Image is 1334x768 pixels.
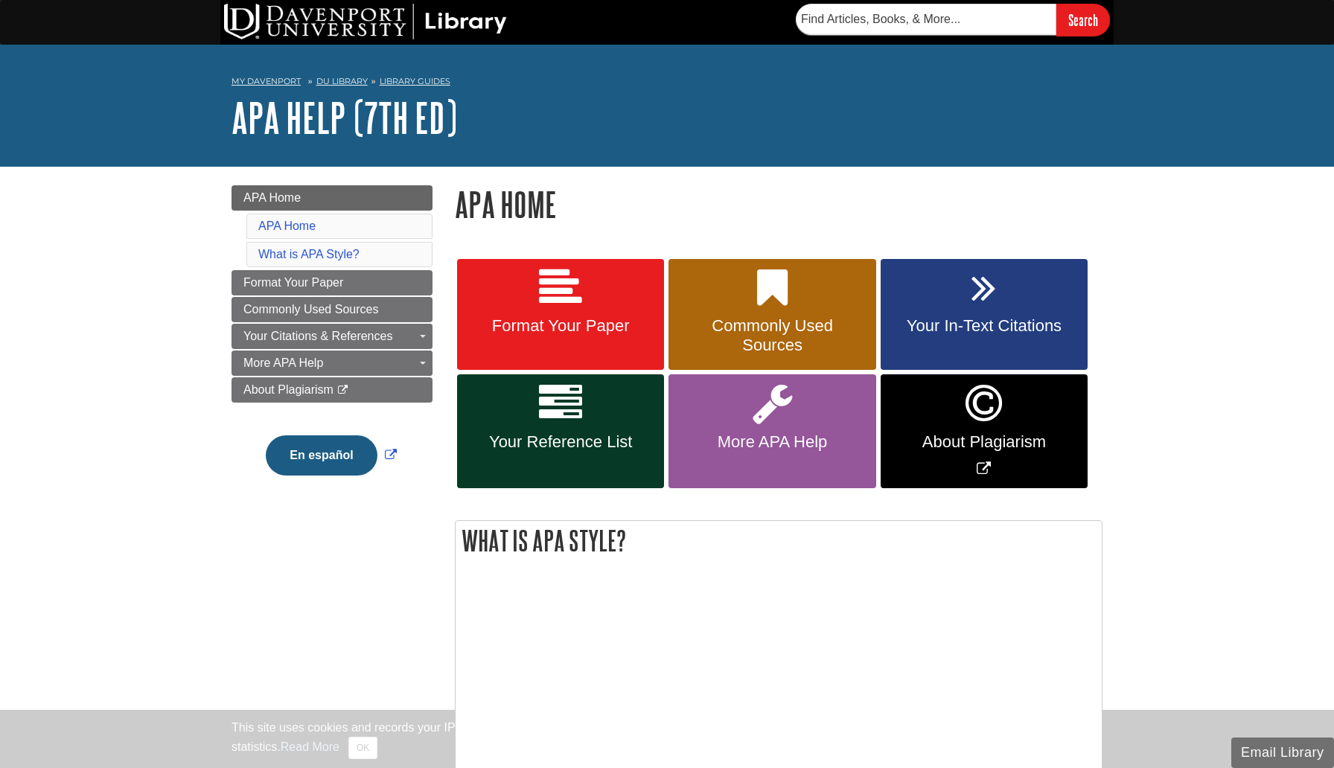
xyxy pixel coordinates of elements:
[232,351,433,376] a: More APA Help
[232,95,457,141] a: APA Help (7th Ed)
[881,259,1088,371] a: Your In-Text Citations
[680,316,864,355] span: Commonly Used Sources
[680,432,864,452] span: More APA Help
[243,303,378,316] span: Commonly Used Sources
[243,276,343,289] span: Format Your Paper
[232,75,301,88] a: My Davenport
[336,385,349,395] i: This link opens in a new window
[892,432,1076,452] span: About Plagiarism
[892,316,1076,336] span: Your In-Text Citations
[243,330,392,342] span: Your Citations & References
[316,76,368,86] a: DU Library
[232,185,433,211] a: APA Home
[266,435,377,476] button: En español
[1056,4,1110,36] input: Search
[281,740,339,753] a: Read More
[232,297,433,322] a: Commonly Used Sources
[243,383,333,396] span: About Plagiarism
[232,324,433,349] a: Your Citations & References
[668,259,875,371] a: Commonly Used Sources
[457,374,664,488] a: Your Reference List
[232,270,433,295] a: Format Your Paper
[258,220,316,232] a: APA Home
[232,377,433,403] a: About Plagiarism
[456,521,1102,560] h2: What is APA Style?
[668,374,875,488] a: More APA Help
[881,374,1088,488] a: Link opens in new window
[468,432,653,452] span: Your Reference List
[224,4,507,39] img: DU Library
[243,356,323,369] span: More APA Help
[262,449,400,461] a: Link opens in new window
[232,71,1102,95] nav: breadcrumb
[457,259,664,371] a: Format Your Paper
[455,185,1102,223] h1: APA Home
[258,248,360,260] a: What is APA Style?
[232,185,433,501] div: Guide Page Menu
[468,316,653,336] span: Format Your Paper
[1231,737,1334,768] button: Email Library
[243,191,301,204] span: APA Home
[348,737,377,759] button: Close
[796,4,1056,35] input: Find Articles, Books, & More...
[232,719,1102,759] div: This site uses cookies and records your IP address for usage statistics. Additionally, we use Goo...
[380,76,450,86] a: Library Guides
[796,4,1110,36] form: Searches DU Library's articles, books, and more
